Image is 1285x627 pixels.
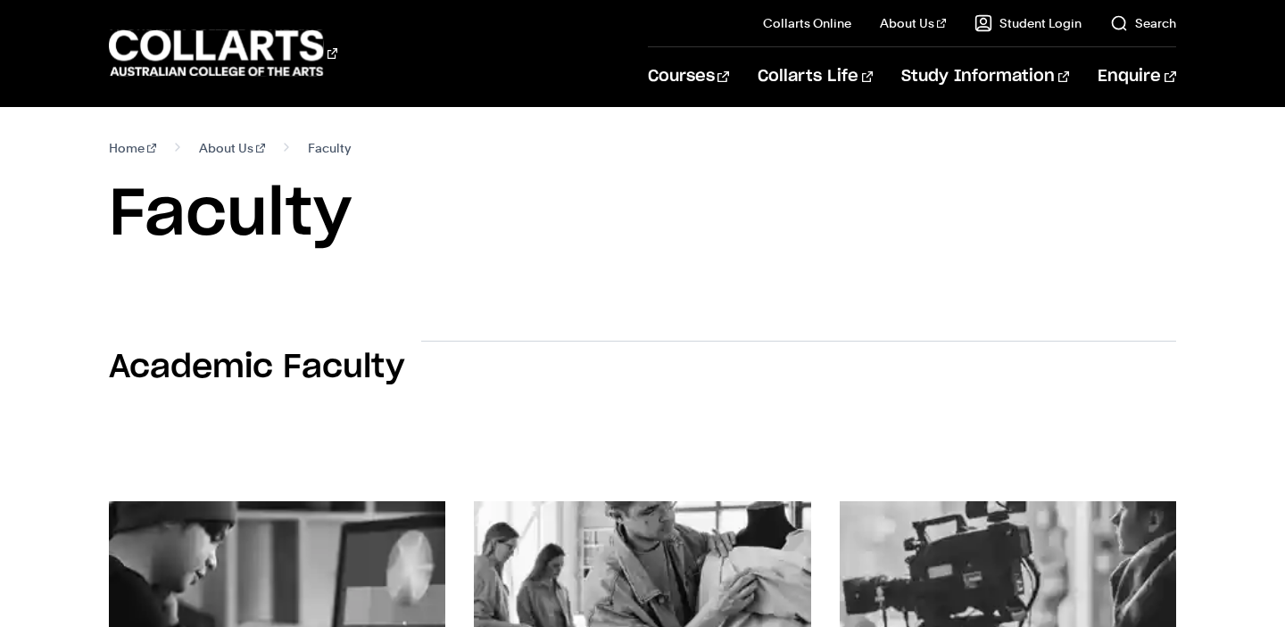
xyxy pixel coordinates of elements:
[109,136,156,161] a: Home
[648,47,729,106] a: Courses
[880,14,946,32] a: About Us
[763,14,851,32] a: Collarts Online
[1098,47,1175,106] a: Enquire
[109,28,337,78] div: Go to homepage
[758,47,873,106] a: Collarts Life
[308,136,351,161] span: Faculty
[199,136,265,161] a: About Us
[901,47,1069,106] a: Study Information
[974,14,1082,32] a: Student Login
[1110,14,1176,32] a: Search
[109,348,404,387] h2: Academic Faculty
[109,175,1175,255] h1: Faculty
